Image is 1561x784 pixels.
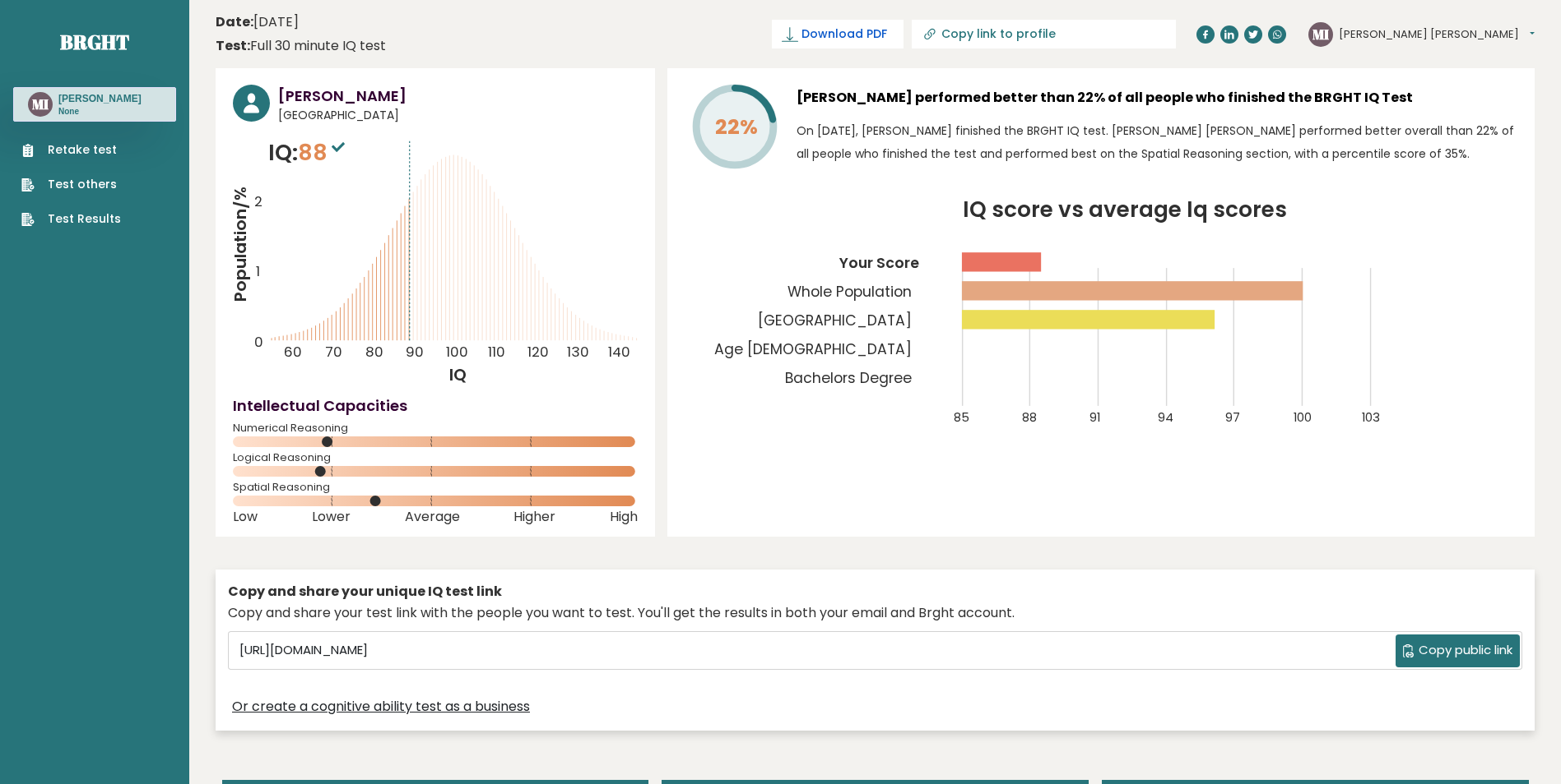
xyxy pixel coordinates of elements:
span: High [610,514,638,520]
h4: Intellectual Capacities [233,394,638,417]
span: Spatial Reasoning [233,484,638,491]
span: Higher [513,514,555,520]
tspan: 91 [1090,409,1101,426]
span: Low [233,514,258,520]
a: Brght [60,29,129,55]
tspan: 70 [325,343,342,362]
time: [DATE] [216,12,299,32]
tspan: Whole Population [787,282,912,302]
tspan: 110 [489,343,506,362]
tspan: Age [DEMOGRAPHIC_DATA] [714,339,912,359]
tspan: IQ score vs average Iq scores [964,194,1288,224]
tspan: 140 [609,343,631,362]
p: On [DATE], [PERSON_NAME] finished the BRGHT IQ test. [PERSON_NAME] [PERSON_NAME] performed better... [797,119,1517,165]
tspan: 130 [568,343,590,362]
tspan: 0 [254,333,263,353]
a: Or create a cognitive ability test as a business [232,697,530,717]
tspan: [GEOGRAPHIC_DATA] [758,311,912,330]
span: Download PDF [801,25,887,43]
h3: [PERSON_NAME] [58,92,142,105]
p: None [58,106,142,118]
tspan: 100 [446,343,468,362]
tspan: 85 [955,409,970,426]
tspan: 22% [715,113,758,141]
div: Copy and share your test link with the people you want to test. You'll get the results in both yo... [228,603,1522,623]
span: 88 [298,137,349,168]
tspan: 90 [406,343,424,362]
button: [PERSON_NAME] [PERSON_NAME] [1339,26,1535,43]
b: Test: [216,36,250,55]
a: Retake test [21,141,121,159]
div: Full 30 minute IQ test [216,36,386,56]
h3: [PERSON_NAME] performed better than 22% of all people who finished the BRGHT IQ Test [797,85,1517,111]
a: Download PDF [772,20,904,48]
a: Test Results [21,210,121,228]
p: IQ: [268,136,349,169]
span: Average [405,514,460,520]
tspan: Bachelors Degree [785,368,912,388]
tspan: 2 [254,191,262,211]
tspan: Population/% [229,187,252,302]
span: Logical Reasoning [233,454,638,461]
tspan: 88 [1022,409,1037,426]
tspan: 100 [1294,409,1312,426]
text: MI [32,95,49,113]
tspan: 94 [1159,409,1174,426]
h3: [PERSON_NAME] [278,85,638,107]
tspan: 120 [527,343,549,362]
a: Test others [21,176,121,193]
tspan: 60 [284,343,302,362]
tspan: 97 [1226,409,1241,426]
tspan: 1 [256,261,260,281]
div: Copy and share your unique IQ test link [228,582,1522,602]
button: Copy public link [1396,634,1520,667]
tspan: 80 [365,343,383,362]
span: Numerical Reasoning [233,425,638,431]
b: Date: [216,12,253,31]
span: Lower [312,514,351,520]
span: Copy public link [1419,641,1512,660]
tspan: 103 [1363,409,1381,426]
span: [GEOGRAPHIC_DATA] [278,107,638,124]
tspan: IQ [449,363,467,386]
tspan: Your Score [839,253,919,273]
text: MI [1312,24,1329,43]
